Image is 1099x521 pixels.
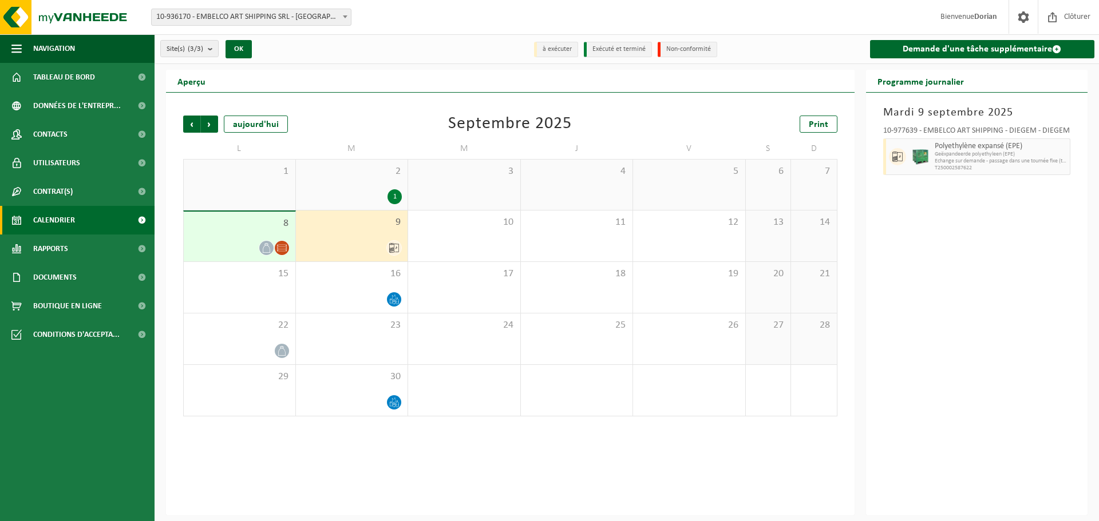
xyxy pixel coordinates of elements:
[302,165,402,178] span: 2
[33,234,68,263] span: Rapports
[33,149,80,177] span: Utilisateurs
[224,116,288,133] div: aujourd'hui
[912,148,929,165] img: PB-HB-1400-HPE-GN-01
[935,142,1068,151] span: Polyethylène expansé (EPE)
[226,40,252,58] button: OK
[166,70,217,92] h2: Aperçu
[633,138,746,159] td: V
[527,319,627,332] span: 25
[414,165,515,178] span: 3
[870,40,1095,58] a: Demande d'une tâche supplémentaire
[33,177,73,206] span: Contrat(s)
[302,268,402,280] span: 16
[388,189,402,204] div: 1
[521,138,634,159] td: J
[302,319,402,332] span: 23
[584,42,652,57] li: Exécuté et terminé
[33,63,95,92] span: Tableau de bord
[151,9,351,26] span: 10-936170 - EMBELCO ART SHIPPING SRL - ETTERBEEK
[797,216,831,229] span: 14
[33,320,120,349] span: Conditions d'accepta...
[791,138,837,159] td: D
[752,319,785,332] span: 27
[152,9,351,25] span: 10-936170 - EMBELCO ART SHIPPING SRL - ETTERBEEK
[189,217,290,230] span: 8
[414,216,515,229] span: 10
[639,319,740,332] span: 26
[302,216,402,229] span: 9
[408,138,521,159] td: M
[797,319,831,332] span: 28
[658,42,717,57] li: Non-conformité
[639,165,740,178] span: 5
[639,268,740,280] span: 19
[189,371,290,383] span: 29
[33,263,77,292] span: Documents
[414,268,515,280] span: 17
[201,116,218,133] span: Suivant
[752,216,785,229] span: 13
[797,165,831,178] span: 7
[189,268,290,280] span: 15
[33,92,121,120] span: Données de l'entrepr...
[935,151,1068,158] span: Geëxpandeerde polyethyleen (EPE)
[33,120,68,149] span: Contacts
[189,165,290,178] span: 1
[883,127,1071,138] div: 10-977639 - EMBELCO ART SHIPPING - DIEGEM - DIEGEM
[527,165,627,178] span: 4
[752,268,785,280] span: 20
[183,138,296,159] td: L
[800,116,837,133] a: Print
[302,371,402,383] span: 30
[534,42,578,57] li: à exécuter
[414,319,515,332] span: 24
[809,120,828,129] span: Print
[33,34,75,63] span: Navigation
[448,116,572,133] div: Septembre 2025
[189,319,290,332] span: 22
[935,165,1068,172] span: T250002587622
[866,70,975,92] h2: Programme journalier
[160,40,219,57] button: Site(s)(3/3)
[974,13,997,21] strong: Dorian
[527,268,627,280] span: 18
[33,292,102,320] span: Boutique en ligne
[167,41,203,58] span: Site(s)
[797,268,831,280] span: 21
[935,158,1068,165] span: Echange sur demande - passage dans une tournée fixe (traitement inclus)
[188,45,203,53] count: (3/3)
[883,104,1071,121] h3: Mardi 9 septembre 2025
[33,206,75,234] span: Calendrier
[639,216,740,229] span: 12
[746,138,792,159] td: S
[527,216,627,229] span: 11
[752,165,785,178] span: 6
[183,116,200,133] span: Précédent
[296,138,409,159] td: M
